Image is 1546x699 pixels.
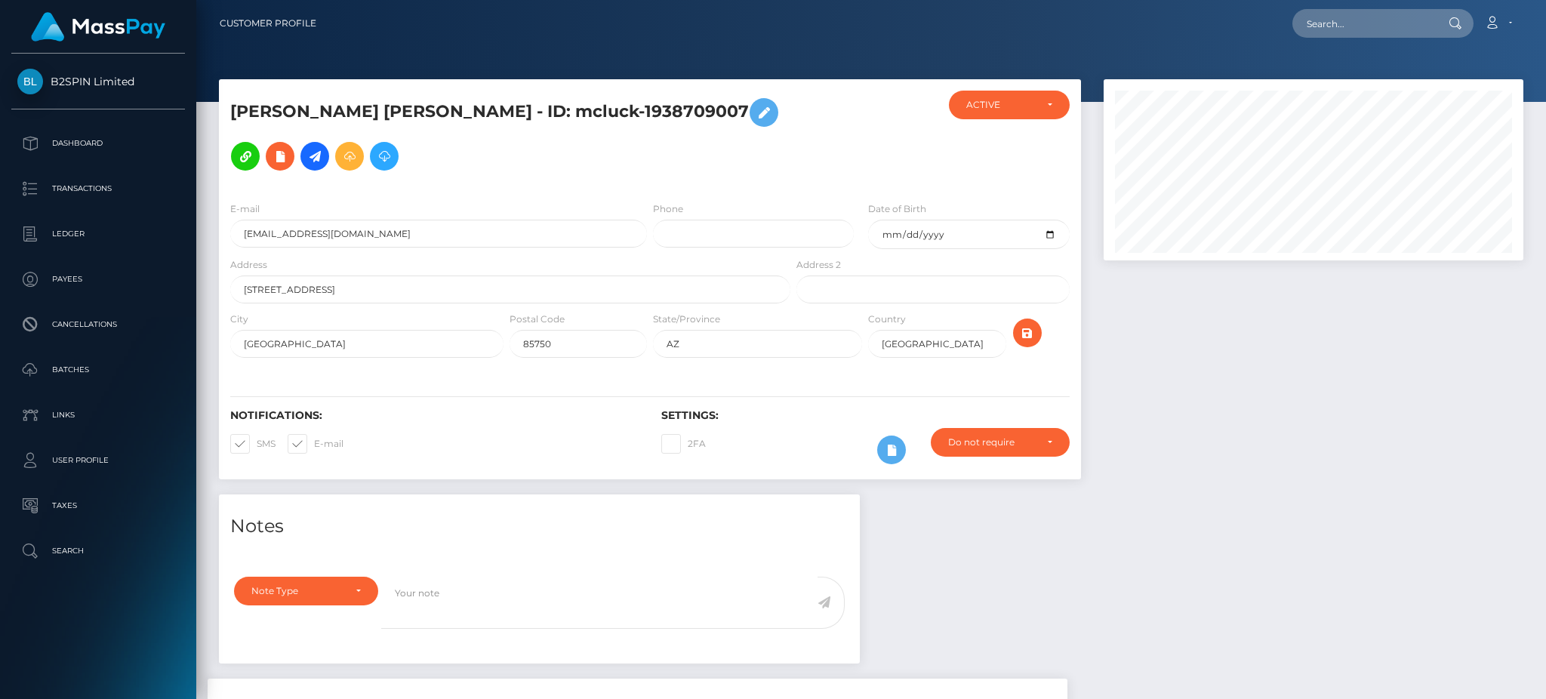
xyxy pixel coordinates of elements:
[230,434,276,454] label: SMS
[11,306,185,343] a: Cancellations
[230,513,848,540] h4: Notes
[17,69,43,94] img: B2SPIN Limited
[17,540,179,562] p: Search
[17,359,179,381] p: Batches
[1292,9,1434,38] input: Search...
[661,409,1070,422] h6: Settings:
[11,170,185,208] a: Transactions
[230,91,782,178] h5: [PERSON_NAME] [PERSON_NAME] - ID: mcluck-1938709007
[230,258,267,272] label: Address
[796,258,841,272] label: Address 2
[966,99,1035,111] div: ACTIVE
[230,202,260,216] label: E-mail
[11,396,185,434] a: Links
[220,8,316,39] a: Customer Profile
[17,494,179,517] p: Taxes
[234,577,378,605] button: Note Type
[288,434,343,454] label: E-mail
[661,434,706,454] label: 2FA
[11,75,185,88] span: B2SPIN Limited
[31,12,165,42] img: MassPay Logo
[868,313,906,326] label: Country
[11,215,185,253] a: Ledger
[17,313,179,336] p: Cancellations
[11,532,185,570] a: Search
[11,260,185,298] a: Payees
[300,142,329,171] a: Initiate Payout
[868,202,926,216] label: Date of Birth
[17,132,179,155] p: Dashboard
[230,409,639,422] h6: Notifications:
[510,313,565,326] label: Postal Code
[17,268,179,291] p: Payees
[931,428,1070,457] button: Do not require
[251,585,343,597] div: Note Type
[17,223,179,245] p: Ledger
[653,202,683,216] label: Phone
[653,313,720,326] label: State/Province
[949,91,1070,119] button: ACTIVE
[948,436,1035,448] div: Do not require
[17,449,179,472] p: User Profile
[17,404,179,426] p: Links
[11,442,185,479] a: User Profile
[230,313,248,326] label: City
[11,351,185,389] a: Batches
[11,487,185,525] a: Taxes
[11,125,185,162] a: Dashboard
[17,177,179,200] p: Transactions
